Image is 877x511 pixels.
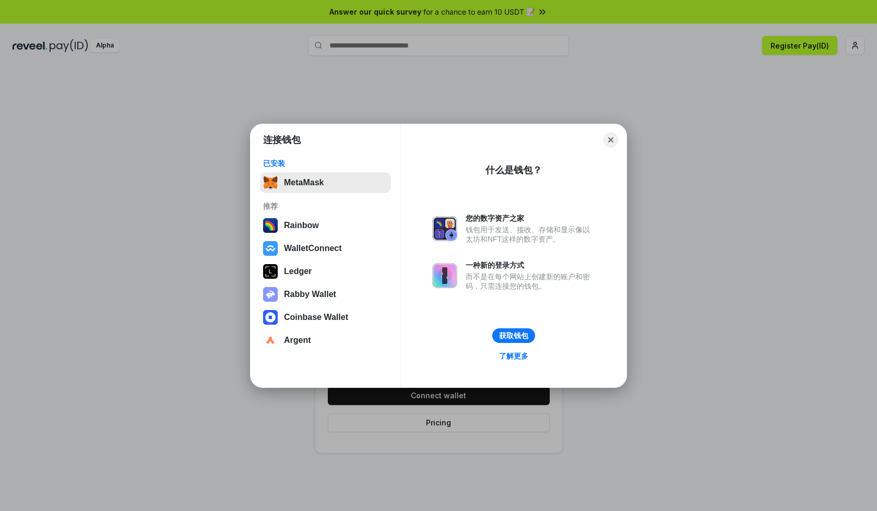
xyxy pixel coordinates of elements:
[263,134,301,146] h1: 连接钱包
[466,272,595,291] div: 而不是在每个网站上创建新的账户和密码，只需连接您的钱包。
[263,201,388,211] div: 推荐
[260,261,391,282] button: Ledger
[499,331,528,340] div: 获取钱包
[432,263,457,288] img: svg+xml,%3Csvg%20xmlns%3D%22http%3A%2F%2Fwww.w3.org%2F2000%2Fsvg%22%20fill%3D%22none%22%20viewBox...
[260,307,391,328] button: Coinbase Wallet
[260,172,391,193] button: MetaMask
[263,175,278,190] img: svg+xml,%3Csvg%20fill%3D%22none%22%20height%3D%2233%22%20viewBox%3D%220%200%2035%2033%22%20width%...
[263,264,278,279] img: svg+xml,%3Csvg%20xmlns%3D%22http%3A%2F%2Fwww.w3.org%2F2000%2Fsvg%22%20width%3D%2228%22%20height%3...
[263,159,388,168] div: 已安装
[263,218,278,233] img: svg+xml,%3Csvg%20width%3D%22120%22%20height%3D%22120%22%20viewBox%3D%220%200%20120%20120%22%20fil...
[263,241,278,256] img: svg+xml,%3Csvg%20width%3D%2228%22%20height%3D%2228%22%20viewBox%3D%220%200%2028%2028%22%20fill%3D...
[263,287,278,302] img: svg+xml,%3Csvg%20xmlns%3D%22http%3A%2F%2Fwww.w3.org%2F2000%2Fsvg%22%20fill%3D%22none%22%20viewBox...
[284,290,336,299] div: Rabby Wallet
[485,164,542,176] div: 什么是钱包？
[260,215,391,236] button: Rainbow
[260,330,391,351] button: Argent
[284,244,342,253] div: WalletConnect
[260,238,391,259] button: WalletConnect
[284,313,348,322] div: Coinbase Wallet
[263,310,278,325] img: svg+xml,%3Csvg%20width%3D%2228%22%20height%3D%2228%22%20viewBox%3D%220%200%2028%2028%22%20fill%3D...
[603,133,618,147] button: Close
[263,333,278,348] img: svg+xml,%3Csvg%20width%3D%2228%22%20height%3D%2228%22%20viewBox%3D%220%200%2028%2028%22%20fill%3D...
[499,351,528,361] div: 了解更多
[284,178,324,187] div: MetaMask
[284,267,312,276] div: Ledger
[284,336,311,345] div: Argent
[284,221,319,230] div: Rainbow
[260,284,391,305] button: Rabby Wallet
[432,216,457,241] img: svg+xml,%3Csvg%20xmlns%3D%22http%3A%2F%2Fwww.w3.org%2F2000%2Fsvg%22%20fill%3D%22none%22%20viewBox...
[466,260,595,270] div: 一种新的登录方式
[492,328,535,343] button: 获取钱包
[466,225,595,244] div: 钱包用于发送、接收、存储和显示像以太坊和NFT这样的数字资产。
[493,349,535,363] a: 了解更多
[466,213,595,223] div: 您的数字资产之家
